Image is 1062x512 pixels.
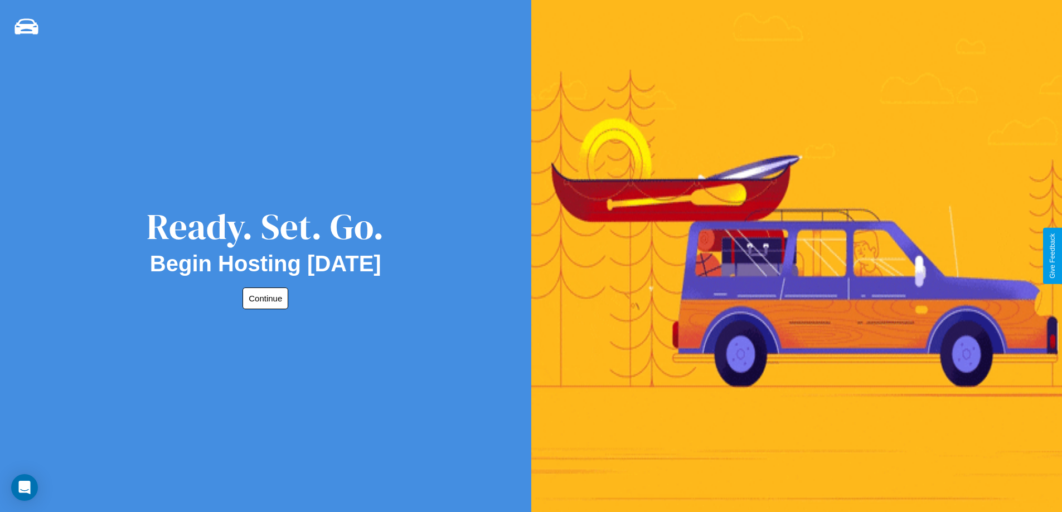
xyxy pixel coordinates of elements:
button: Continue [243,287,288,309]
div: Give Feedback [1049,233,1056,279]
div: Open Intercom Messenger [11,474,38,501]
div: Ready. Set. Go. [147,202,384,251]
h2: Begin Hosting [DATE] [150,251,381,276]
